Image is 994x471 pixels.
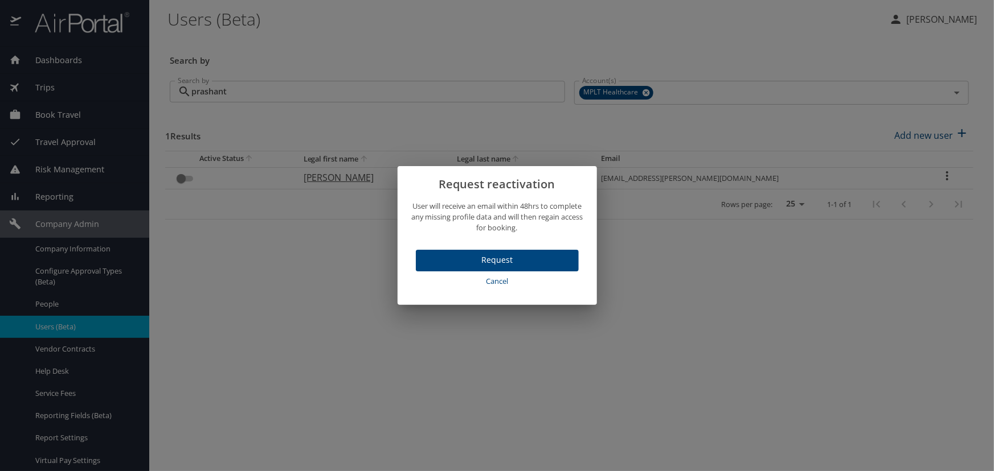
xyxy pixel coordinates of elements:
[411,201,583,234] p: User will receive an email within 48hrs to complete any missing profile data and will then regain...
[411,175,583,193] h2: Request reactivation
[416,271,579,291] button: Cancel
[416,250,579,272] button: Request
[420,275,574,288] span: Cancel
[425,253,570,267] span: Request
